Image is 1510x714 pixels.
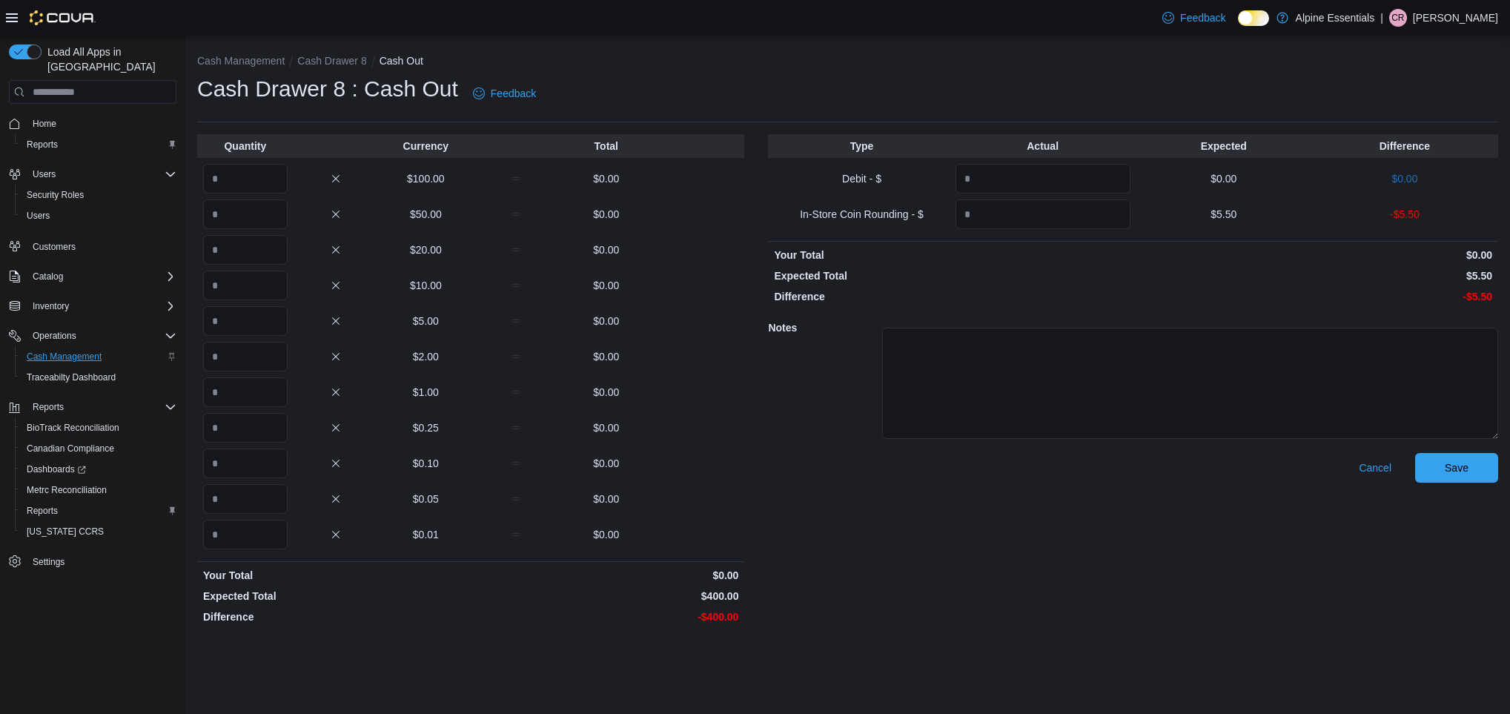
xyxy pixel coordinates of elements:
span: Users [33,168,56,180]
button: Reports [3,397,182,417]
button: Cash Management [197,55,285,67]
p: Currency [383,139,468,153]
button: Settings [3,551,182,572]
input: Quantity [956,164,1130,194]
button: Customers [3,235,182,257]
span: Feedback [491,86,536,101]
p: $100.00 [383,171,468,186]
span: Metrc Reconciliation [27,484,107,496]
p: Actual [956,139,1130,153]
a: Cash Management [21,348,107,366]
button: Catalog [3,266,182,287]
p: $400.00 [474,589,738,604]
span: Security Roles [21,186,176,204]
p: $0.00 [1136,248,1492,262]
p: $5.50 [1136,207,1311,222]
a: BioTrack Reconciliation [21,419,125,437]
p: $50.00 [383,207,468,222]
input: Quantity [203,377,288,407]
span: Users [27,165,176,183]
span: Home [33,118,56,130]
p: $0.00 [564,278,649,293]
input: Dark Mode [1238,10,1269,26]
span: Settings [27,552,176,571]
span: Dashboards [27,463,86,475]
p: $0.01 [383,527,468,542]
p: | [1380,9,1383,27]
a: Traceabilty Dashboard [21,368,122,386]
div: Carter Roberts [1389,9,1407,27]
p: Quantity [203,139,288,153]
input: Quantity [203,413,288,443]
span: Inventory [33,300,69,312]
button: Reports [15,500,182,521]
h1: Cash Drawer 8 : Cash Out [197,74,458,104]
p: $0.00 [564,242,649,257]
p: [PERSON_NAME] [1413,9,1498,27]
input: Quantity [203,199,288,229]
p: $0.05 [383,492,468,506]
span: Canadian Compliance [27,443,114,454]
p: $0.00 [564,314,649,328]
p: $2.00 [383,349,468,364]
p: Expected [1136,139,1311,153]
button: Users [15,205,182,226]
span: Catalog [27,268,176,285]
a: Canadian Compliance [21,440,120,457]
p: Difference [203,609,468,624]
span: BioTrack Reconciliation [27,422,119,434]
span: Security Roles [27,189,84,201]
p: $0.00 [1136,171,1311,186]
span: Operations [27,327,176,345]
span: Reports [27,398,176,416]
a: Feedback [467,79,542,108]
a: [US_STATE] CCRS [21,523,110,541]
span: Traceabilty Dashboard [21,368,176,386]
span: Cash Management [21,348,176,366]
p: $0.00 [474,568,738,583]
button: Metrc Reconciliation [15,480,182,500]
p: Your Total [203,568,468,583]
button: BioTrack Reconciliation [15,417,182,438]
span: Washington CCRS [21,523,176,541]
a: Dashboards [21,460,92,478]
a: Reports [21,502,64,520]
span: Metrc Reconciliation [21,481,176,499]
p: $0.00 [564,349,649,364]
button: Reports [27,398,70,416]
p: $1.00 [383,385,468,400]
span: Operations [33,330,76,342]
span: Reports [33,401,64,413]
span: Reports [27,139,58,151]
button: Cash Out [380,55,423,67]
p: $5.50 [1136,268,1492,283]
p: Expected Total [774,268,1130,283]
span: Inventory [27,297,176,315]
a: Dashboards [15,459,182,480]
img: Cova [30,10,96,25]
button: Operations [3,325,182,346]
p: Difference [1317,139,1492,153]
button: Operations [27,327,82,345]
button: Catalog [27,268,69,285]
p: $0.10 [383,456,468,471]
button: Users [27,165,62,183]
button: Canadian Compliance [15,438,182,459]
a: Home [27,115,62,133]
p: $10.00 [383,278,468,293]
span: Customers [33,241,76,253]
a: Metrc Reconciliation [21,481,113,499]
span: Dashboards [21,460,176,478]
a: Security Roles [21,186,90,204]
button: Traceabilty Dashboard [15,367,182,388]
p: Total [564,139,649,153]
nav: Complex example [9,107,176,611]
button: Save [1415,453,1498,483]
p: $0.00 [564,420,649,435]
p: In-Store Coin Rounding - $ [774,207,949,222]
p: $0.00 [564,385,649,400]
span: Dark Mode [1238,26,1239,27]
span: Save [1445,460,1468,475]
span: Cancel [1359,460,1391,475]
button: Security Roles [15,185,182,205]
